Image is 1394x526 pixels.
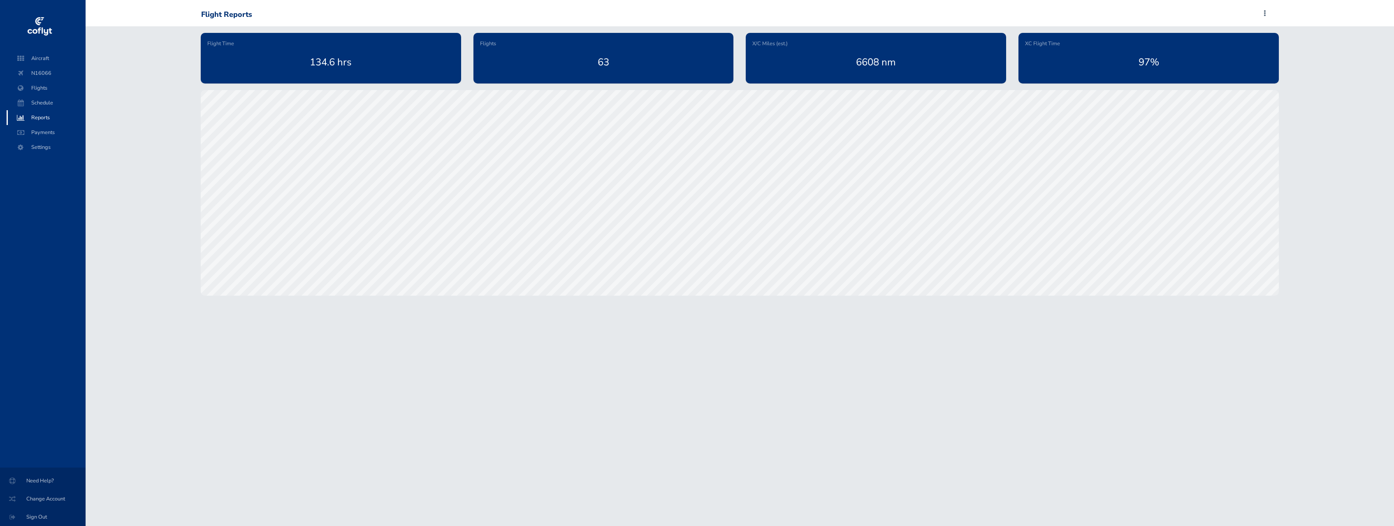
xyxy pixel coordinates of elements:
[752,39,788,48] span: X/C Miles (est.)
[207,48,455,76] div: 134.6 hrs
[15,81,77,95] span: Flights
[15,51,77,66] span: Aircraft
[1025,48,1272,76] div: 97%
[207,39,234,48] span: Flight Time
[480,39,496,48] span: Flights
[10,510,76,524] span: Sign Out
[10,473,76,488] span: Need Help?
[15,95,77,110] span: Schedule
[480,48,727,76] div: 63
[15,110,77,125] span: Reports
[10,491,76,506] span: Change Account
[26,14,53,39] img: coflyt logo
[15,125,77,140] span: Payments
[15,66,77,81] span: N16066
[1025,39,1060,48] span: XC Flight Time
[15,140,77,155] span: Settings
[201,10,252,19] div: Flight Reports
[201,90,1279,296] canvas: Map
[752,48,1000,76] div: 6608 nm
